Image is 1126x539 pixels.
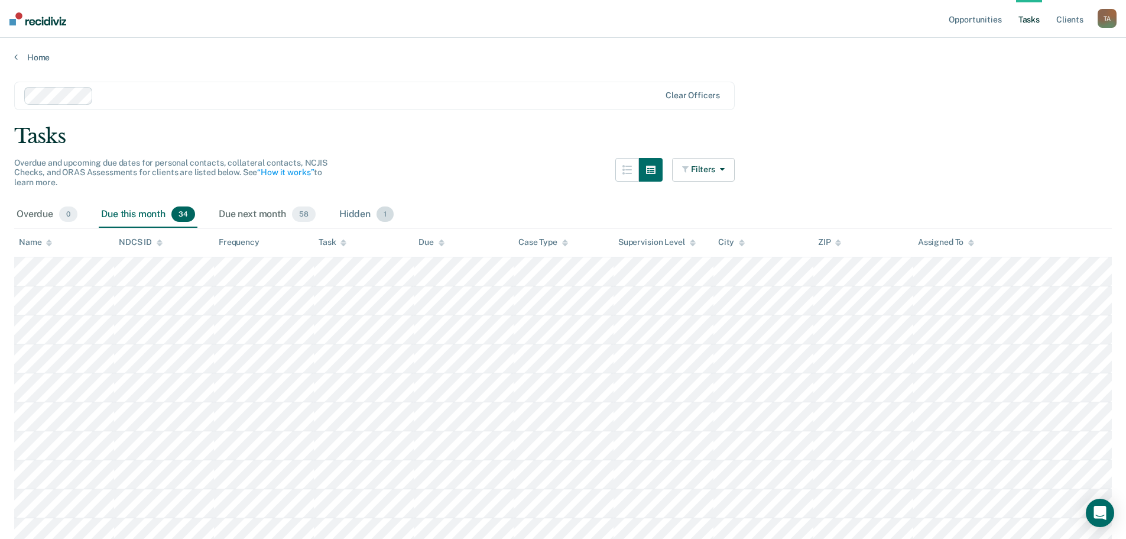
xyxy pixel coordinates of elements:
div: Due [418,237,444,247]
div: Hidden1 [337,202,396,228]
span: Overdue and upcoming due dates for personal contacts, collateral contacts, NCJIS Checks, and ORAS... [14,158,327,188]
div: Supervision Level [618,237,696,247]
div: T A [1098,9,1117,28]
div: Assigned To [918,237,974,247]
a: Home [14,52,1112,63]
img: Recidiviz [9,12,66,25]
div: Frequency [219,237,259,247]
button: TA [1098,9,1117,28]
span: 0 [59,206,77,222]
span: 58 [292,206,316,222]
div: Tasks [14,124,1112,149]
div: Clear officers [666,91,720,101]
div: ZIP [818,237,842,247]
span: 34 [171,206,195,222]
span: 1 [377,206,394,222]
div: NDCS ID [119,237,163,247]
div: Overdue0 [14,202,80,228]
div: Due next month58 [216,202,318,228]
a: “How it works” [257,167,314,177]
div: Open Intercom Messenger [1086,499,1114,527]
div: Due this month34 [99,202,197,228]
div: City [718,237,745,247]
button: Filters [672,158,735,182]
div: Task [319,237,346,247]
div: Name [19,237,52,247]
div: Case Type [518,237,568,247]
